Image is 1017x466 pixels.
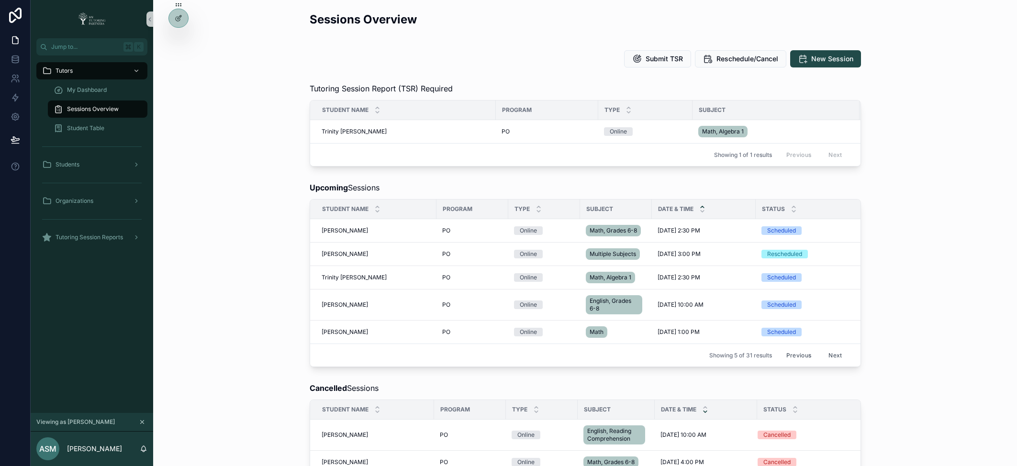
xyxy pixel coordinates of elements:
span: Sessions [310,382,379,394]
div: Cancelled [763,431,791,439]
div: Online [520,273,537,282]
div: Online [520,250,537,258]
span: [DATE] 1:00 PM [658,328,700,336]
span: PO [442,250,450,258]
span: PO [502,128,510,135]
span: Tutoring Session Reports [56,233,123,241]
div: scrollable content [31,55,153,258]
span: ASM [39,443,56,455]
div: Scheduled [767,273,796,282]
span: New Session [811,54,853,64]
span: Math, Grades 6-8 [590,227,637,234]
span: PO [442,227,450,234]
button: New Session [790,50,861,67]
span: [DATE] 2:30 PM [658,274,700,281]
button: Reschedule/Cancel [695,50,786,67]
a: My Dashboard [48,81,147,99]
span: Math, Algebra 1 [590,274,631,281]
span: Sessions Overview [67,105,119,113]
span: Student Name [322,106,369,114]
span: Tutors [56,67,73,75]
span: Date & Time [658,205,693,213]
button: Submit TSR [624,50,691,67]
span: Viewing as [PERSON_NAME] [36,418,115,426]
span: Subject [584,406,611,413]
span: [PERSON_NAME] [322,458,368,466]
span: PO [440,431,448,439]
span: Showing 5 of 31 results [709,352,772,359]
button: Jump to...K [36,38,147,55]
span: Multiple Subjects [590,250,636,258]
span: Type [512,406,527,413]
span: [DATE] 10:00 AM [660,431,706,439]
a: Students [36,156,147,173]
span: PO [440,458,448,466]
span: Trinity [PERSON_NAME] [322,274,387,281]
img: App logo [75,11,109,27]
div: Online [520,226,537,235]
h2: Sessions Overview [310,11,417,27]
span: Date & Time [661,406,696,413]
div: Scheduled [767,328,796,336]
span: Type [604,106,620,114]
div: Online [520,328,537,336]
span: [PERSON_NAME] [322,431,368,439]
span: Math [590,328,603,336]
span: Program [443,205,472,213]
span: Student Name [322,205,369,213]
button: Previous [780,348,818,363]
span: PO [442,274,450,281]
span: Tutoring Session Report (TSR) Required [310,83,453,94]
span: Submit TSR [646,54,683,64]
span: Organizations [56,197,93,205]
span: Student Name [322,406,369,413]
a: Student Table [48,120,147,137]
span: Program [440,406,470,413]
span: Students [56,161,79,168]
span: My Dashboard [67,86,107,94]
span: K [135,43,143,51]
div: Online [517,431,535,439]
span: English, Reading Comprehension [587,427,641,443]
span: [DATE] 2:30 PM [860,128,903,135]
span: English, Grades 6-8 [590,297,638,312]
span: [PERSON_NAME] [322,227,368,234]
span: Sessions [310,182,380,193]
span: Showing 1 of 1 results [714,151,772,159]
span: [DATE] 10:00 AM [658,301,704,309]
button: Next [822,348,849,363]
span: Subject [699,106,726,114]
span: Jump to... [51,43,120,51]
p: [PERSON_NAME] [67,444,122,454]
div: Scheduled [767,300,796,309]
span: Type [514,205,530,213]
span: Student Table [67,124,104,132]
span: Status [763,406,786,413]
strong: Upcoming [310,183,348,192]
span: [PERSON_NAME] [322,301,368,309]
span: [PERSON_NAME] [322,250,368,258]
span: Reschedule/Cancel [716,54,778,64]
span: Program [502,106,532,114]
a: Sessions Overview [48,100,147,118]
span: Math, Algebra 1 [702,128,744,135]
span: PO [442,301,450,309]
span: [PERSON_NAME] [322,328,368,336]
a: Tutors [36,62,147,79]
span: [DATE] 4:00 PM [660,458,704,466]
div: Online [520,300,537,309]
div: Scheduled [767,226,796,235]
span: Trinity [PERSON_NAME] [322,128,387,135]
span: Status [762,205,785,213]
div: Online [610,127,627,136]
div: Rescheduled [767,250,802,258]
span: [DATE] 3:00 PM [658,250,701,258]
strong: Cancelled [310,383,347,393]
span: Subject [586,205,613,213]
span: Math, Grades 6-8 [587,458,635,466]
a: Organizations [36,192,147,210]
span: [DATE] 2:30 PM [658,227,700,234]
a: Tutoring Session Reports [36,229,147,246]
span: PO [442,328,450,336]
